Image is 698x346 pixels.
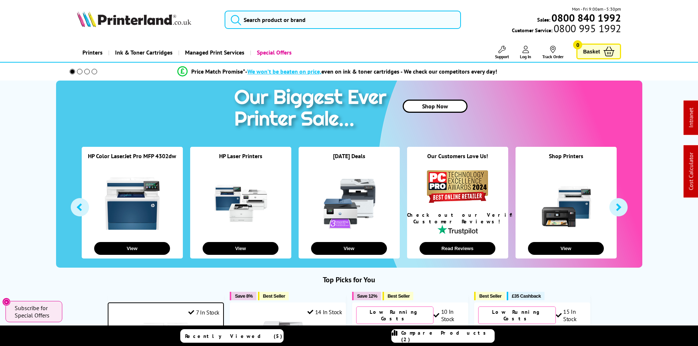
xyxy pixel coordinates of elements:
a: Special Offers [250,43,297,62]
button: View [203,242,278,255]
button: Save 12% [352,292,381,300]
img: Printerland Logo [77,11,191,27]
button: Save 8% [230,292,256,300]
span: Save 12% [357,293,377,299]
a: Printers [77,43,108,62]
a: HP Color LaserJet Pro MFP 4302dw [88,152,176,160]
div: - even on ink & toner cartridges - We check our competitors every day! [245,68,497,75]
a: Log In [520,46,531,59]
div: Low Running Costs [356,306,434,324]
span: £35 Cashback [512,293,541,299]
a: Recently Viewed (5) [180,329,284,343]
div: [DATE] Deals [299,152,400,169]
button: £35 Cashback [507,292,544,300]
span: 0800 995 1992 [553,25,621,32]
a: Intranet [687,108,695,128]
a: Track Order [542,46,564,59]
span: Basket [583,46,600,56]
span: We won’t be beaten on price, [247,68,321,75]
button: View [311,242,387,255]
span: Best Seller [388,293,410,299]
span: Ink & Toner Cartridges [115,43,173,62]
span: Compare Products (2) [401,330,494,343]
button: Best Seller [474,292,505,300]
span: Save 8% [235,293,252,299]
div: 7 In Stock [188,309,219,316]
div: Our Customers Love Us! [407,152,508,169]
a: Shop Now [403,100,468,113]
div: 10 In Stock [433,308,464,323]
span: Recently Viewed (5) [185,333,282,339]
span: Customer Service: [512,25,621,34]
a: Cost Calculator [687,153,695,190]
a: 0800 840 1992 [550,14,621,21]
a: Printerland Logo [77,11,216,29]
span: Price Match Promise* [191,68,245,75]
span: 0 [573,40,582,49]
div: Low Running Costs [478,306,556,324]
button: Best Seller [258,292,289,300]
a: HP Laser Printers [219,152,262,160]
img: printer sale [230,81,394,138]
button: View [94,242,170,255]
b: 0800 840 1992 [551,11,621,25]
button: Best Seller [383,292,414,300]
div: Check out our Verified Customer Reviews! [407,212,508,225]
a: Compare Products (2) [391,329,495,343]
a: Basket 0 [576,44,621,59]
span: Support [495,54,509,59]
button: Read Reviews [420,242,495,255]
div: 14 In Stock [307,308,342,316]
div: Shop Printers [516,152,617,169]
span: Subscribe for Special Offers [15,304,55,319]
span: Best Seller [479,293,502,299]
a: Ink & Toner Cartridges [108,43,178,62]
a: Support [495,46,509,59]
div: 15 In Stock [556,308,587,323]
span: Sales: [537,16,550,23]
span: Log In [520,54,531,59]
span: Mon - Fri 9:00am - 5:30pm [572,5,621,12]
a: Managed Print Services [178,43,250,62]
span: Best Seller [263,293,285,299]
button: View [528,242,604,255]
input: Search product or brand [225,11,461,29]
button: Close [2,298,11,306]
li: modal_Promise [60,65,616,78]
